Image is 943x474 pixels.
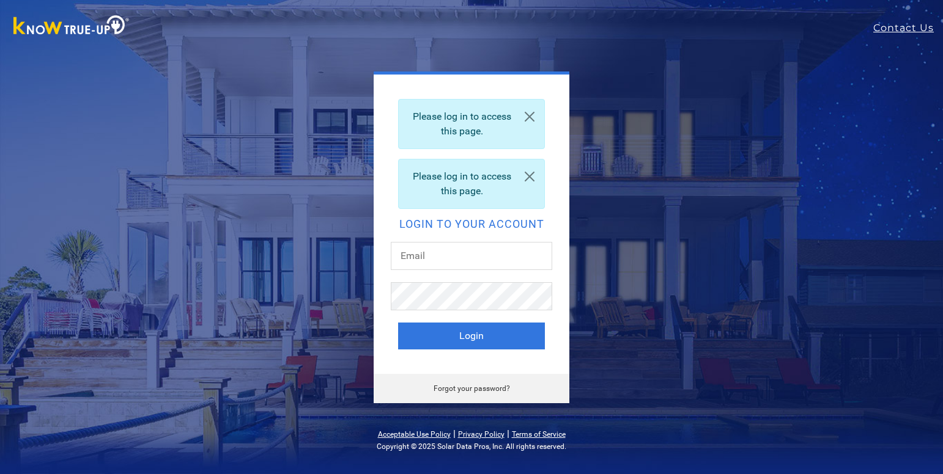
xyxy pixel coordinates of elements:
[515,100,544,134] a: Close
[398,323,545,349] button: Login
[398,99,545,149] div: Please log in to access this page.
[507,428,509,439] span: |
[873,21,943,35] a: Contact Us
[398,219,545,230] h2: Login to your account
[453,428,456,439] span: |
[515,159,544,194] a: Close
[378,430,451,439] a: Acceptable Use Policy
[398,159,545,209] div: Please log in to access this page.
[512,430,566,439] a: Terms of Service
[391,242,552,270] input: Email
[458,430,505,439] a: Privacy Policy
[434,384,510,393] a: Forgot your password?
[7,13,136,40] img: Know True-Up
